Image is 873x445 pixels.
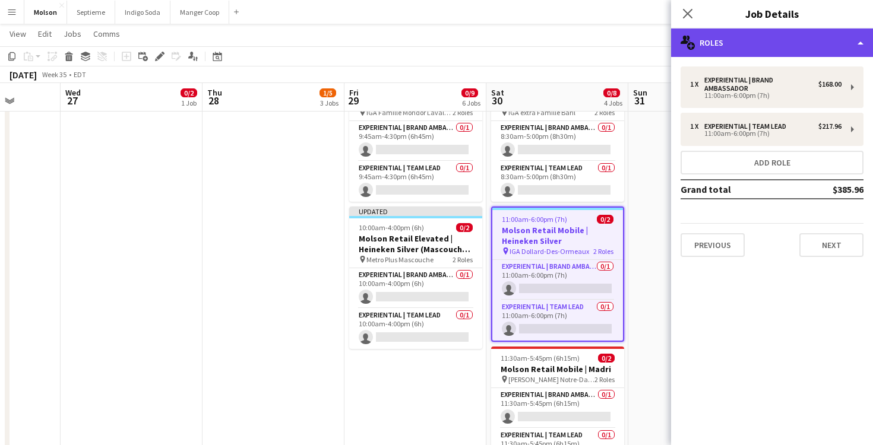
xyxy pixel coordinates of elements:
[492,225,623,246] h3: Molson Retail Mobile | Heineken Silver
[491,121,624,161] app-card-role: Experiential | Brand Ambassador0/18:30am-5:00pm (8h30m)
[10,28,26,39] span: View
[491,161,624,202] app-card-role: Experiential | Team Lead0/18:30am-5:00pm (8h30m)
[508,375,594,384] span: [PERSON_NAME] Notre-Dame [GEOGRAPHIC_DATA]
[690,131,842,136] div: 11:00am-6:00pm (7h)
[64,28,81,39] span: Jobs
[205,94,222,107] span: 28
[320,98,339,107] div: 3 Jobs
[631,94,647,107] span: 31
[793,180,863,199] td: $385.96
[462,98,480,107] div: 6 Jobs
[67,1,115,24] button: Septieme
[491,206,624,342] app-job-card: 11:00am-6:00pm (7h)0/2Molson Retail Mobile | Heineken Silver IGA Dollard-Des-Ormeaux2 RolesExperi...
[704,122,791,131] div: Experiential | Team Lead
[690,80,704,88] div: 1 x
[704,76,818,93] div: Experiential | Brand Ambassador
[349,309,482,349] app-card-role: Experiential | Team Lead0/110:00am-4:00pm (6h)
[799,233,863,257] button: Next
[593,247,613,256] span: 2 Roles
[170,1,229,24] button: Manger Coop
[5,26,31,42] a: View
[818,122,842,131] div: $217.96
[349,268,482,309] app-card-role: Experiential | Brand Ambassador0/110:00am-4:00pm (6h)
[349,206,482,216] div: Updated
[671,28,873,57] div: Roles
[366,255,434,264] span: Metro Plus Mascouche
[349,161,482,202] app-card-role: Experiential | Team Lead0/19:45am-4:30pm (6h45m)
[366,108,453,117] span: IGA Famille Mondor Lavaltrie
[594,375,615,384] span: 2 Roles
[59,26,86,42] a: Jobs
[10,69,37,81] div: [DATE]
[491,364,624,374] h3: Molson Retail Mobile | Madri
[502,215,567,224] span: 11:00am-6:00pm (7h)
[681,180,793,199] td: Grand total
[456,223,473,232] span: 0/2
[604,98,622,107] div: 4 Jobs
[115,1,170,24] button: Indigo Soda
[74,70,86,79] div: EDT
[349,233,482,255] h3: Molson Retail Elevated | Heineken Silver (Mascouche, [GEOGRAPHIC_DATA])
[597,215,613,224] span: 0/2
[681,151,863,174] button: Add role
[818,80,842,88] div: $168.00
[349,59,482,202] app-job-card: Updated9:45am-4:30pm (6h45m)0/2Molson Retail Mobile | Heineken Silver (Lavaltrie, [GEOGRAPHIC_DAT...
[349,87,359,98] span: Fri
[690,122,704,131] div: 1 x
[690,93,842,98] div: 11:00am-6:00pm (7h)
[671,6,873,21] h3: Job Details
[501,354,580,363] span: 11:30am-5:45pm (6h15m)
[181,88,197,97] span: 0/2
[38,28,52,39] span: Edit
[347,94,359,107] span: 29
[491,59,624,202] app-job-card: Updated8:30am-5:00pm (8h30m)0/2Molson Retail Elevated | Heineken Silver ([GEOGRAPHIC_DATA], [GEOG...
[65,87,81,98] span: Wed
[93,28,120,39] span: Comms
[453,108,473,117] span: 2 Roles
[24,1,67,24] button: Molson
[594,108,615,117] span: 2 Roles
[681,233,745,257] button: Previous
[489,94,504,107] span: 30
[508,108,575,117] span: IGA extra Famille Baril
[491,87,504,98] span: Sat
[510,247,589,256] span: IGA Dollard-Des-Ormeaux
[598,354,615,363] span: 0/2
[603,88,620,97] span: 0/8
[461,88,478,97] span: 0/9
[633,87,647,98] span: Sun
[491,388,624,428] app-card-role: Experiential | Brand Ambassador0/111:30am-5:45pm (6h15m)
[359,223,424,232] span: 10:00am-4:00pm (6h)
[181,98,197,107] div: 1 Job
[349,121,482,161] app-card-role: Experiential | Brand Ambassador0/19:45am-4:30pm (6h45m)
[88,26,125,42] a: Comms
[492,300,623,341] app-card-role: Experiential | Team Lead0/111:00am-6:00pm (7h)
[33,26,56,42] a: Edit
[64,94,81,107] span: 27
[349,206,482,349] app-job-card: Updated10:00am-4:00pm (6h)0/2Molson Retail Elevated | Heineken Silver (Mascouche, [GEOGRAPHIC_DAT...
[39,70,69,79] span: Week 35
[453,255,473,264] span: 2 Roles
[207,87,222,98] span: Thu
[320,88,336,97] span: 1/5
[492,260,623,300] app-card-role: Experiential | Brand Ambassador0/111:00am-6:00pm (7h)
